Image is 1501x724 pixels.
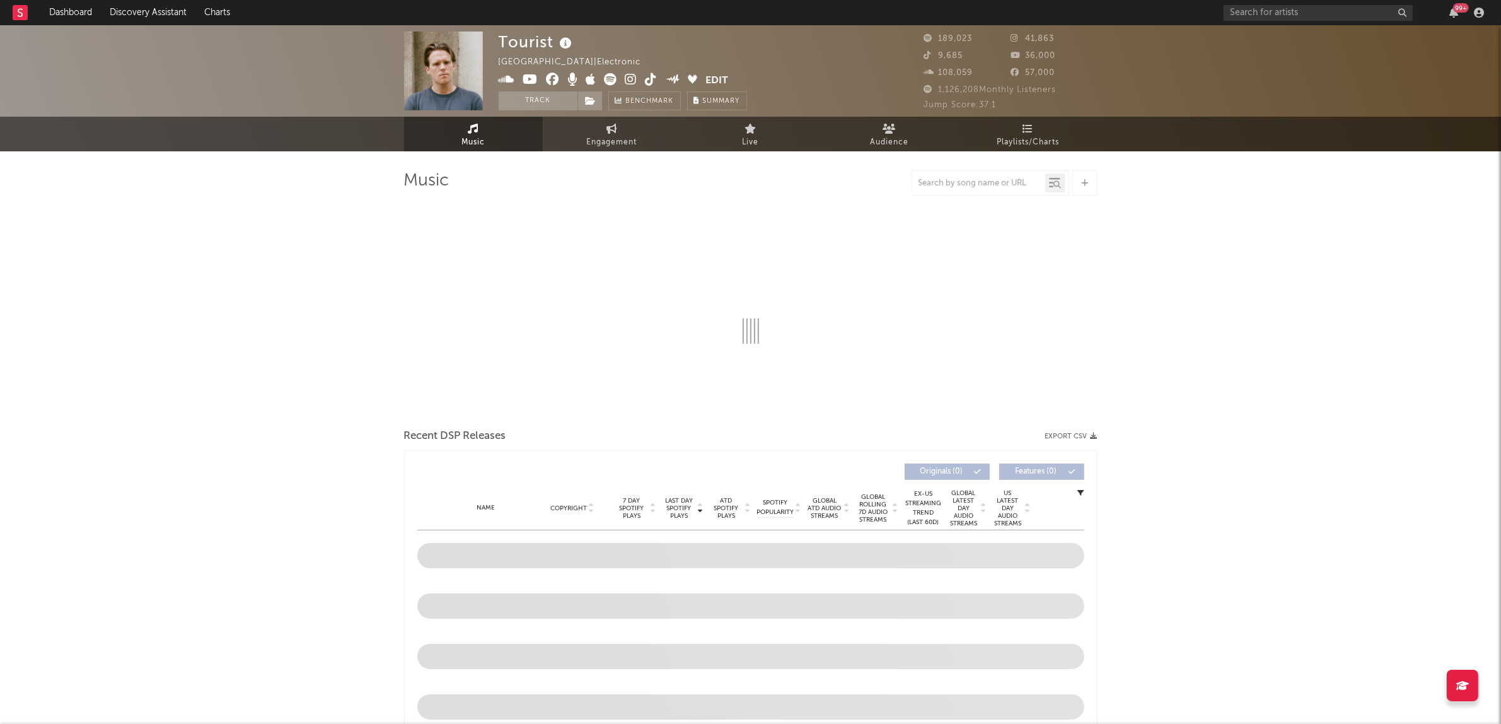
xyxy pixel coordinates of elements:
[608,91,681,110] a: Benchmark
[924,69,973,77] span: 108,059
[1007,468,1065,476] span: Features ( 0 )
[924,101,997,109] span: Jump Score: 37.1
[615,497,649,520] span: 7 Day Spotify Plays
[1011,52,1055,60] span: 36,000
[1011,69,1055,77] span: 57,000
[913,468,971,476] span: Originals ( 0 )
[499,55,656,70] div: [GEOGRAPHIC_DATA] | Electronic
[1449,8,1458,18] button: 99+
[756,498,794,517] span: Spotify Popularity
[404,117,543,151] a: Music
[870,135,908,150] span: Audience
[993,489,1023,527] span: US Latest Day Audio Streams
[710,497,743,520] span: ATD Spotify Plays
[808,497,842,520] span: Global ATD Audio Streams
[404,429,506,444] span: Recent DSP Releases
[924,35,973,43] span: 189,023
[1224,5,1413,21] input: Search for artists
[461,135,485,150] span: Music
[543,117,681,151] a: Engagement
[1045,433,1098,440] button: Export CSV
[663,497,696,520] span: Last Day Spotify Plays
[912,178,1045,189] input: Search by song name or URL
[924,52,963,60] span: 9,685
[820,117,959,151] a: Audience
[905,464,990,480] button: Originals(0)
[997,135,1059,150] span: Playlists/Charts
[626,94,674,109] span: Benchmark
[499,32,576,52] div: Tourist
[499,91,577,110] button: Track
[959,117,1098,151] a: Playlists/Charts
[443,503,530,513] div: Name
[905,489,942,527] div: Ex-US Streaming Trend (Last 60D)
[743,135,759,150] span: Live
[550,505,587,512] span: Copyright
[687,91,747,110] button: Summary
[1011,35,1054,43] span: 41,863
[703,98,740,105] span: Summary
[1453,3,1469,13] div: 99 +
[924,86,1057,94] span: 1,126,208 Monthly Listeners
[856,493,891,523] span: Global Rolling 7D Audio Streams
[949,489,979,527] span: Global Latest Day Audio Streams
[999,464,1084,480] button: Features(0)
[587,135,637,150] span: Engagement
[681,117,820,151] a: Live
[705,73,728,89] button: Edit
